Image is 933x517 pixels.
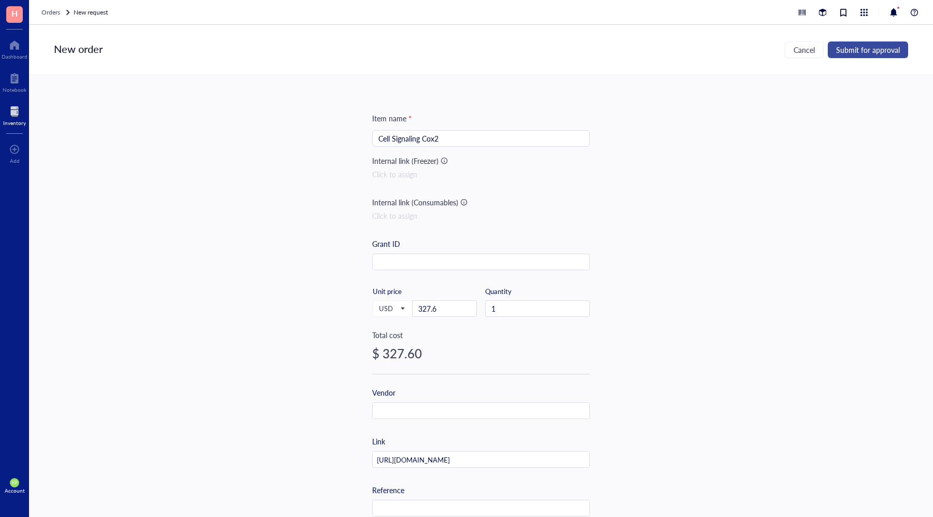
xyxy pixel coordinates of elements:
[2,53,27,60] div: Dashboard
[372,197,458,208] div: Internal link (Consumables)
[485,287,590,296] div: Quantity
[54,41,103,58] div: New order
[785,41,824,58] button: Cancel
[372,387,395,398] div: Vendor
[372,155,439,166] div: Internal link (Freezer)
[11,7,18,20] span: H
[41,8,60,17] span: Orders
[379,304,404,313] span: USD
[10,158,20,164] div: Add
[5,487,25,494] div: Account
[372,169,590,180] div: Click to assign
[372,238,400,249] div: Grant ID
[41,7,72,18] a: Orders
[3,87,26,93] div: Notebook
[3,120,26,126] div: Inventory
[12,480,17,485] span: EP
[794,46,815,54] span: Cancel
[372,113,412,124] div: Item name
[3,70,26,93] a: Notebook
[372,345,590,361] div: $ 327.60
[828,41,908,58] button: Submit for approval
[372,436,385,447] div: Link
[373,287,437,296] div: Unit price
[74,7,110,18] a: New request
[836,46,900,54] span: Submit for approval
[2,37,27,60] a: Dashboard
[3,103,26,126] a: Inventory
[372,210,590,221] div: Click to assign
[372,329,590,341] div: Total cost
[372,484,404,496] div: Reference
